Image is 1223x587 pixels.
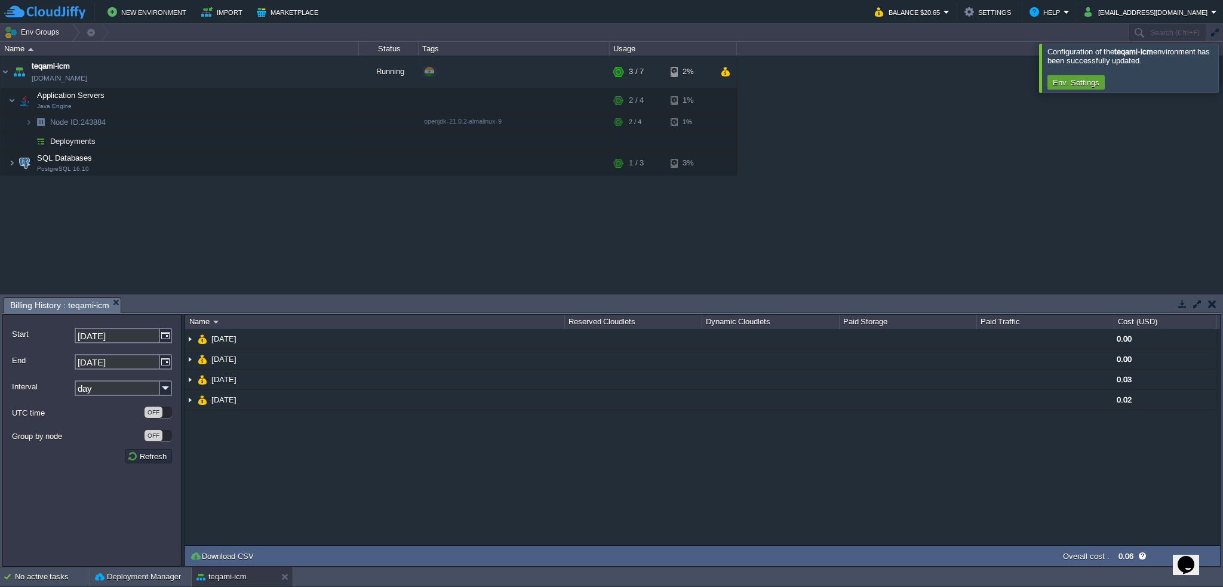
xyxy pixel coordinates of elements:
[198,329,207,349] img: AMDAwAAAACH5BAEAAAAALAAAAAABAAEAAAICRAEAOw==
[210,395,238,405] a: [DATE]
[210,354,238,364] a: [DATE]
[28,48,33,51] img: AMDAwAAAACH5BAEAAAAALAAAAAABAAEAAAICRAEAOw==
[359,56,419,88] div: Running
[36,91,106,100] a: Application ServersJava Engine
[145,430,162,441] div: OFF
[1117,395,1132,404] span: 0.02
[419,42,609,56] div: Tags
[671,56,709,88] div: 2%
[15,567,90,586] div: No active tasks
[127,451,170,462] button: Refresh
[12,380,73,393] label: Interval
[36,90,106,100] span: Application Servers
[210,334,238,344] a: [DATE]
[1030,5,1064,19] button: Help
[629,151,644,175] div: 1 / 3
[964,5,1015,19] button: Settings
[37,103,72,110] span: Java Engine
[671,113,709,131] div: 1%
[50,118,81,127] span: Node ID:
[8,151,16,175] img: AMDAwAAAACH5BAEAAAAALAAAAAABAAEAAAICRAEAOw==
[36,153,94,162] a: SQL DatabasesPostgreSQL 16.10
[671,151,709,175] div: 3%
[213,321,219,324] img: AMDAwAAAACH5BAEAAAAALAAAAAABAAEAAAICRAEAOw==
[10,298,109,313] span: Billing History : teqami-icm
[12,328,73,340] label: Start
[4,24,63,41] button: Env Groups
[875,5,944,19] button: Balance $20.65
[95,571,181,583] button: Deployment Manager
[1114,47,1153,56] b: teqami-icm
[198,349,207,369] img: AMDAwAAAACH5BAEAAAAALAAAAAABAAEAAAICRAEAOw==
[16,88,33,112] img: AMDAwAAAACH5BAEAAAAALAAAAAABAAEAAAICRAEAOw==
[185,370,195,389] img: AMDAwAAAACH5BAEAAAAALAAAAAABAAEAAAICRAEAOw==
[145,407,162,418] div: OFF
[1117,355,1132,364] span: 0.00
[32,113,49,131] img: AMDAwAAAACH5BAEAAAAALAAAAAABAAEAAAICRAEAOw==
[32,60,70,72] a: teqami-icm
[629,56,644,88] div: 3 / 7
[629,88,644,112] div: 2 / 4
[257,5,322,19] button: Marketplace
[671,88,709,112] div: 1%
[201,5,246,19] button: Import
[25,113,32,131] img: AMDAwAAAACH5BAEAAAAALAAAAAABAAEAAAICRAEAOw==
[11,56,27,88] img: AMDAwAAAACH5BAEAAAAALAAAAAABAAEAAAICRAEAOw==
[1115,315,1216,329] div: Cost (USD)
[49,136,97,146] a: Deployments
[359,42,418,56] div: Status
[978,315,1114,329] div: Paid Traffic
[840,315,976,329] div: Paid Storage
[1,56,10,88] img: AMDAwAAAACH5BAEAAAAALAAAAAABAAEAAAICRAEAOw==
[25,132,32,150] img: AMDAwAAAACH5BAEAAAAALAAAAAABAAEAAAICRAEAOw==
[107,5,190,19] button: New Environment
[1047,47,1210,65] span: Configuration of the environment has been successfully updated.
[198,390,207,410] img: AMDAwAAAACH5BAEAAAAALAAAAAABAAEAAAICRAEAOw==
[12,407,143,419] label: UTC time
[8,88,16,112] img: AMDAwAAAACH5BAEAAAAALAAAAAABAAEAAAICRAEAOw==
[196,571,247,583] button: teqami-icm
[424,118,502,125] span: openjdk-21.0.2-almalinux-9
[12,354,73,367] label: End
[1117,375,1132,384] span: 0.03
[703,315,839,329] div: Dynamic Cloudlets
[610,42,736,56] div: Usage
[32,132,49,150] img: AMDAwAAAACH5BAEAAAAALAAAAAABAAEAAAICRAEAOw==
[566,315,702,329] div: Reserved Cloudlets
[185,349,195,369] img: AMDAwAAAACH5BAEAAAAALAAAAAABAAEAAAICRAEAOw==
[1117,334,1132,343] span: 0.00
[49,117,107,127] a: Node ID:243884
[36,153,94,163] span: SQL Databases
[1173,539,1211,575] iframe: chat widget
[1084,5,1211,19] button: [EMAIL_ADDRESS][DOMAIN_NAME]
[16,151,33,175] img: AMDAwAAAACH5BAEAAAAALAAAAAABAAEAAAICRAEAOw==
[629,113,641,131] div: 2 / 4
[190,551,257,561] button: Download CSV
[1,42,358,56] div: Name
[186,315,564,329] div: Name
[185,329,195,349] img: AMDAwAAAACH5BAEAAAAALAAAAAABAAEAAAICRAEAOw==
[37,165,89,173] span: PostgreSQL 16.10
[32,72,87,84] a: [DOMAIN_NAME]
[1063,552,1110,561] label: Overall cost :
[4,5,85,20] img: CloudJiffy
[1049,77,1103,88] button: Env. Settings
[12,430,143,442] label: Group by node
[1118,552,1133,561] label: 0.06
[210,374,238,385] a: [DATE]
[49,117,107,127] span: 243884
[198,370,207,389] img: AMDAwAAAACH5BAEAAAAALAAAAAABAAEAAAICRAEAOw==
[185,390,195,410] img: AMDAwAAAACH5BAEAAAAALAAAAAABAAEAAAICRAEAOw==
